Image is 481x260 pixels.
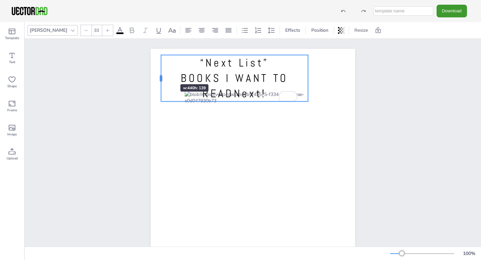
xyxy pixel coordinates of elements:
div: 100 % [461,250,477,257]
span: Image [7,132,17,137]
span: Text [9,59,15,65]
span: Position [310,27,330,33]
button: Resize [352,25,371,36]
span: Shape [7,84,17,89]
div: [PERSON_NAME] [28,26,69,35]
button: Download [437,5,467,17]
span: Frame [7,108,17,113]
div: To enrich screen reader interactions, please activate Accessibility in Grammarly extension settings [161,55,308,102]
span: Template [5,35,19,41]
span: Upload [7,156,18,161]
img: VectorDad-1.png [11,6,48,16]
span: Effects [284,27,302,33]
div: w: 440 h: 139 [180,84,208,92]
span: BOOKS I WANT TO READNext! [181,71,288,101]
p: “Next List” [161,55,308,71]
input: template name [373,6,433,16]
